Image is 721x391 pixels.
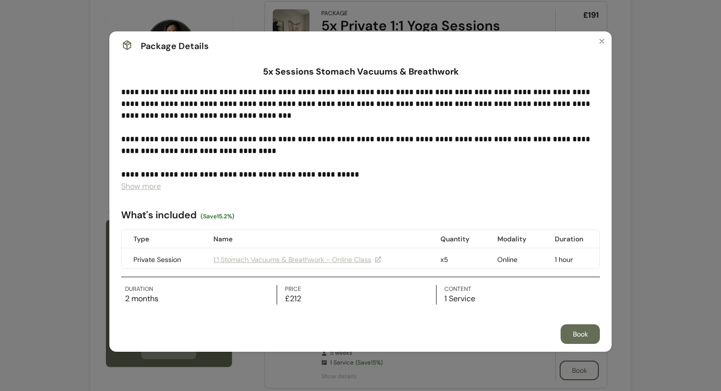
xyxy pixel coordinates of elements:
[285,293,437,305] p: £212
[285,285,437,293] label: Price
[213,255,381,264] a: 1:1 Stomach Vacuums & Breathwork - Online Class
[497,255,517,264] span: Online
[440,255,448,264] span: x5
[121,65,600,78] h1: 5x Sessions Stomach Vacuums & Breathwork
[202,230,429,248] th: Name
[125,285,277,293] label: Duration
[133,255,181,264] span: Private Session
[555,255,573,264] span: 1 hour
[444,285,596,293] label: Content
[429,230,486,248] th: Quantity
[543,230,599,248] th: Duration
[121,208,600,222] p: What's included
[122,230,202,248] th: Type
[141,39,208,53] span: Package Details
[121,181,161,191] span: Show more
[444,293,596,305] p: 1 Service
[594,33,610,49] button: Close
[125,293,277,305] p: 2 months
[486,230,542,248] th: Modality
[201,212,234,220] span: (Save 15.2 %)
[561,324,600,344] button: Book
